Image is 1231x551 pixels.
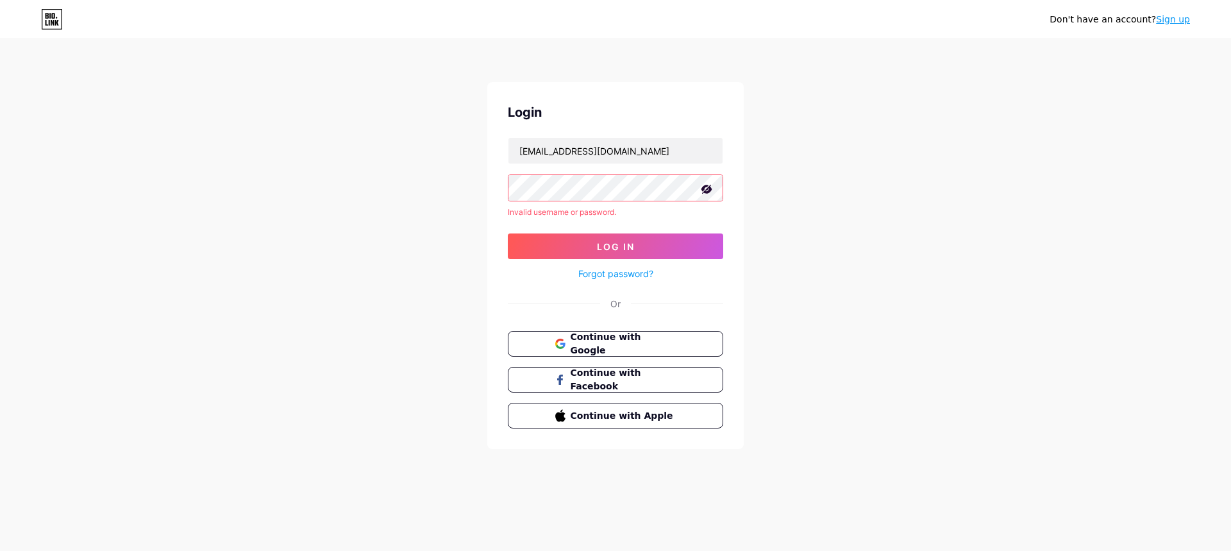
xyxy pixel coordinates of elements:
div: Or [610,297,621,310]
div: Invalid username or password. [508,207,723,218]
button: Continue with Apple [508,403,723,428]
button: Log In [508,233,723,259]
button: Continue with Facebook [508,367,723,393]
button: Continue with Google [508,331,723,357]
span: Continue with Facebook [571,366,676,393]
a: Forgot password? [578,267,653,280]
span: Log In [597,241,635,252]
input: Username [508,138,723,164]
span: Continue with Apple [571,409,676,423]
div: Login [508,103,723,122]
span: Continue with Google [571,330,676,357]
div: Don't have an account? [1050,13,1190,26]
a: Sign up [1156,14,1190,24]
